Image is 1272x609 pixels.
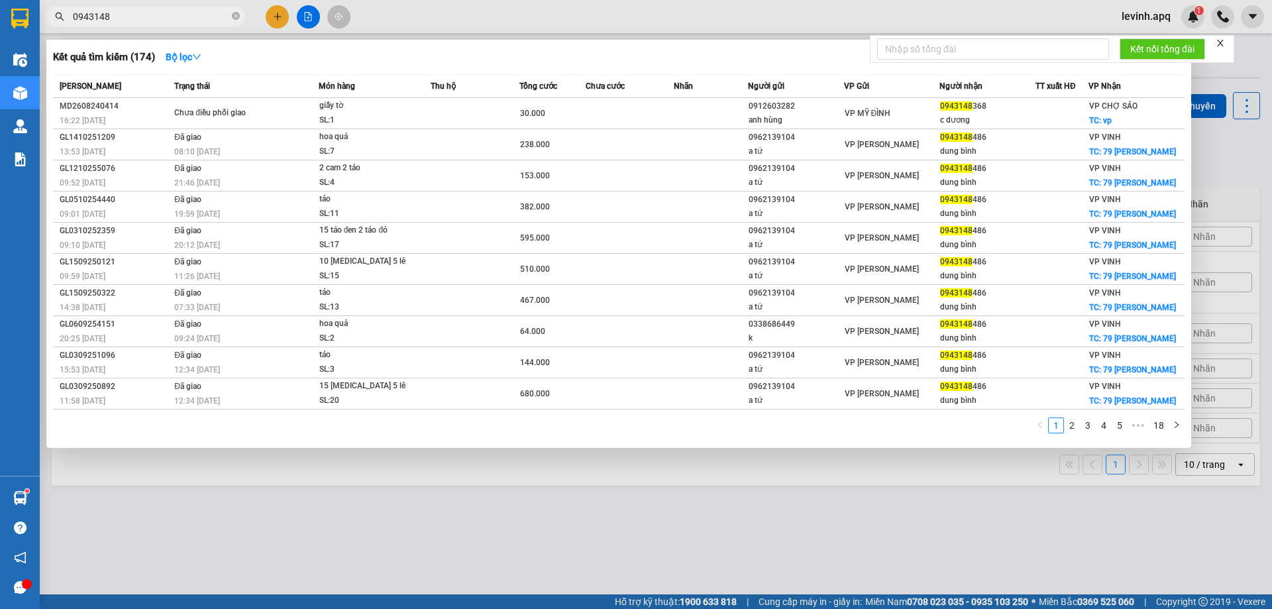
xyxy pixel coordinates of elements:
[319,144,419,159] div: SL: 7
[13,86,27,100] img: warehouse-icon
[174,209,220,219] span: 19:59 [DATE]
[155,46,212,68] button: Bộ lọcdown
[1216,38,1225,48] span: close
[845,327,919,336] span: VP [PERSON_NAME]
[940,176,1035,190] div: dung bình
[845,296,919,305] span: VP [PERSON_NAME]
[60,334,105,343] span: 20:25 [DATE]
[319,161,419,176] div: 2 cam 2 táo
[520,327,545,336] span: 64.000
[1089,382,1121,391] span: VP VINH
[749,131,843,144] div: 0962139104
[60,116,105,125] span: 16:22 [DATE]
[1128,417,1149,433] li: Next 5 Pages
[940,349,1035,362] div: 486
[60,99,170,113] div: MD2608240414
[940,269,1035,283] div: dung bình
[1089,178,1176,188] span: TC: 79 [PERSON_NAME]
[14,581,26,594] span: message
[1089,319,1121,329] span: VP VINH
[1089,195,1121,204] span: VP VINH
[749,255,843,269] div: 0962139104
[749,394,843,408] div: a tứ
[1089,241,1176,250] span: TC: 79 [PERSON_NAME]
[319,254,419,269] div: 10 [MEDICAL_DATA] 5 lê
[60,82,121,91] span: [PERSON_NAME]
[1049,418,1063,433] a: 1
[586,82,625,91] span: Chưa cước
[749,193,843,207] div: 0962139104
[940,195,973,204] span: 0943148
[940,351,973,360] span: 0943148
[520,171,550,180] span: 153.000
[844,82,869,91] span: VP Gửi
[319,362,419,377] div: SL: 3
[845,358,919,367] span: VP [PERSON_NAME]
[319,192,419,207] div: táo
[1088,82,1121,91] span: VP Nhận
[319,394,419,408] div: SL: 20
[1089,164,1121,173] span: VP VINH
[319,269,419,284] div: SL: 15
[940,162,1035,176] div: 486
[319,379,419,394] div: 15 [MEDICAL_DATA] 5 lê
[940,224,1035,238] div: 486
[1130,42,1194,56] span: Kết nối tổng đài
[940,362,1035,376] div: dung bình
[845,140,919,149] span: VP [PERSON_NAME]
[940,286,1035,300] div: 486
[940,113,1035,127] div: c dương
[1096,417,1112,433] li: 4
[845,389,919,398] span: VP [PERSON_NAME]
[520,233,550,243] span: 595.000
[1089,303,1176,312] span: TC: 79 [PERSON_NAME]
[749,331,843,345] div: k
[192,52,201,62] span: down
[60,131,170,144] div: GL1410251209
[749,99,843,113] div: 0912603282
[60,147,105,156] span: 13:53 [DATE]
[14,522,26,534] span: question-circle
[60,365,105,374] span: 15:53 [DATE]
[319,238,419,252] div: SL: 17
[319,82,355,91] span: Món hàng
[174,319,201,329] span: Đã giao
[73,9,229,24] input: Tìm tên, số ĐT hoặc mã đơn
[1149,417,1169,433] li: 18
[1089,351,1121,360] span: VP VINH
[174,178,220,188] span: 21:46 [DATE]
[674,82,693,91] span: Nhãn
[1036,421,1044,429] span: left
[749,349,843,362] div: 0962139104
[749,300,843,314] div: a tứ
[845,233,919,243] span: VP [PERSON_NAME]
[11,9,28,28] img: logo-vxr
[749,317,843,331] div: 0338686449
[13,53,27,67] img: warehouse-icon
[1089,226,1121,235] span: VP VINH
[174,241,220,250] span: 20:12 [DATE]
[845,171,919,180] span: VP [PERSON_NAME]
[232,11,240,23] span: close-circle
[940,319,973,329] span: 0943148
[174,257,201,266] span: Đã giao
[174,195,201,204] span: Đã giao
[940,288,973,298] span: 0943148
[1035,82,1076,91] span: TT xuất HĐ
[319,348,419,362] div: táo
[748,82,784,91] span: Người gửi
[319,130,419,144] div: hoa quả
[940,164,973,173] span: 0943148
[845,264,919,274] span: VP [PERSON_NAME]
[845,109,891,118] span: VP MỸ ĐÌNH
[749,286,843,300] div: 0962139104
[749,224,843,238] div: 0962139104
[940,257,973,266] span: 0943148
[1089,334,1176,343] span: TC: 79 [PERSON_NAME]
[53,50,155,64] h3: Kết quả tìm kiếm ( 174 )
[1032,417,1048,433] li: Previous Page
[940,131,1035,144] div: 486
[174,365,220,374] span: 12:34 [DATE]
[520,140,550,149] span: 238.000
[319,331,419,346] div: SL: 2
